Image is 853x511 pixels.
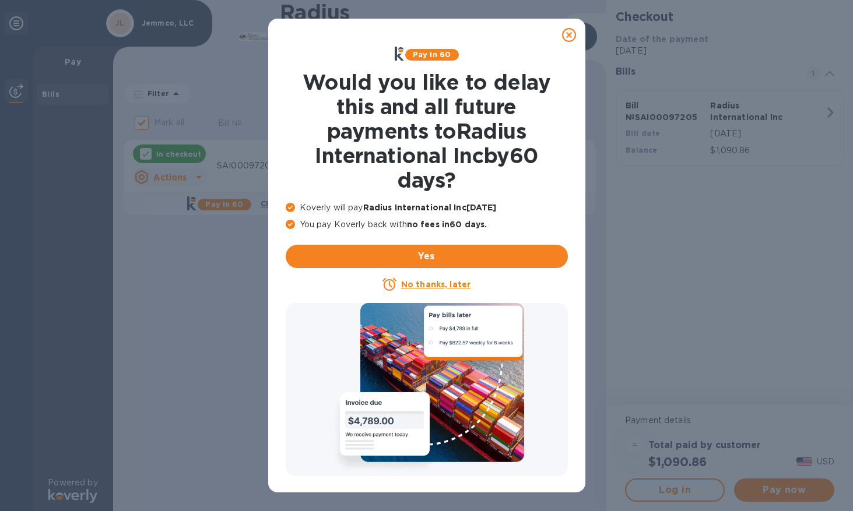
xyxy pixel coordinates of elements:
[413,50,451,59] b: Pay in 60
[407,220,487,229] b: no fees in 60 days .
[286,70,568,192] h1: Would you like to delay this and all future payments to Radius International Inc by 60 days ?
[295,249,559,263] span: Yes
[401,280,471,289] u: No thanks, later
[286,202,568,214] p: Koverly will pay
[286,219,568,231] p: You pay Koverly back with
[286,245,568,268] button: Yes
[363,203,497,212] b: Radius International Inc [DATE]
